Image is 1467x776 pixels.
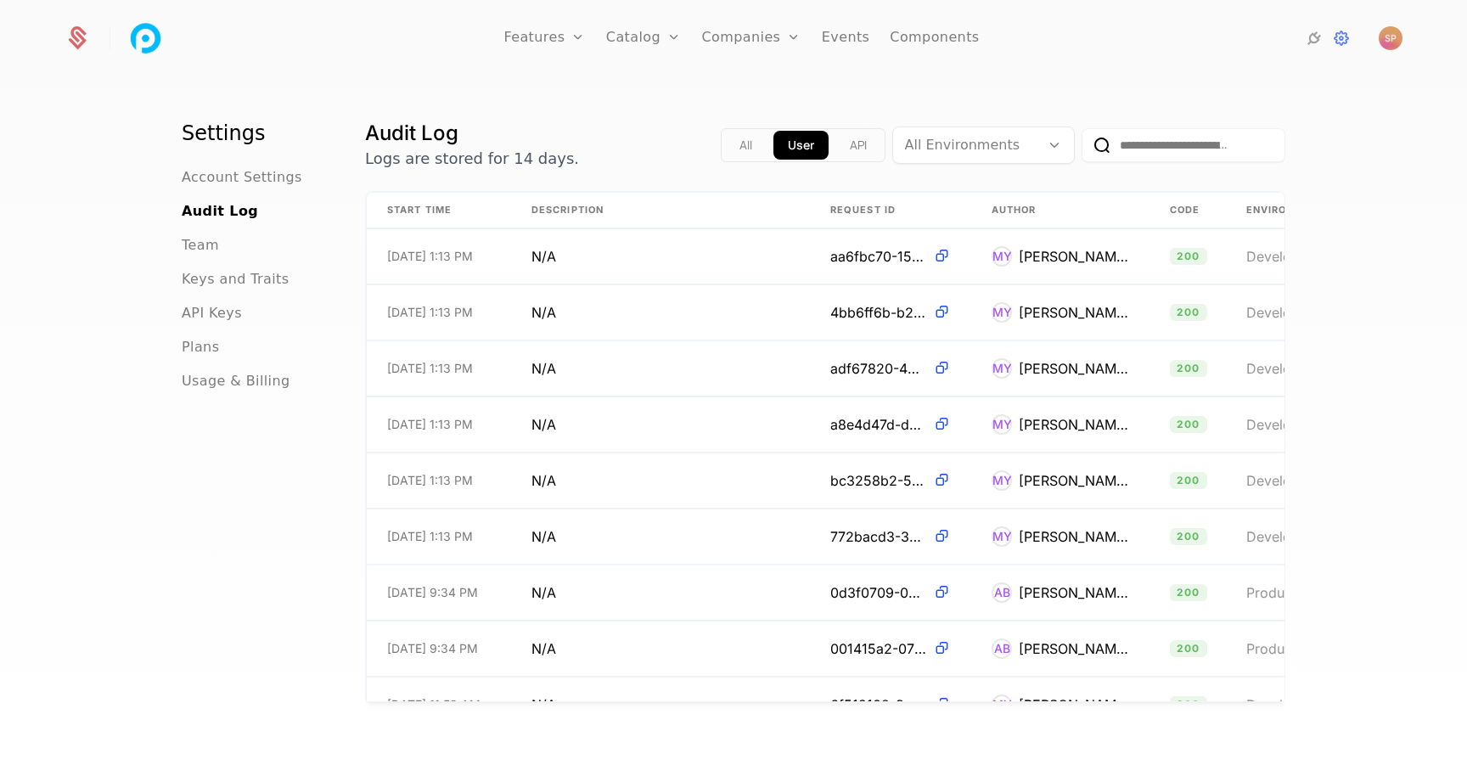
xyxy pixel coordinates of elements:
[992,638,1012,659] div: AB
[992,358,1012,379] div: MY
[531,246,556,267] span: N/A
[387,472,473,489] span: [DATE] 1:13 PM
[182,269,289,290] a: Keys and Traits
[992,302,1012,323] div: MY
[1170,472,1207,489] span: 200
[1170,360,1207,377] span: 200
[1304,28,1324,48] a: Integrations
[1019,582,1129,603] div: [PERSON_NAME]
[387,360,473,377] span: [DATE] 1:13 PM
[992,414,1012,435] div: MY
[1246,416,1331,433] span: Development
[992,470,1012,491] div: MY
[992,526,1012,547] div: MY
[531,302,556,323] span: N/A
[971,193,1149,228] th: Author
[835,131,881,160] button: api
[531,470,556,491] span: N/A
[992,246,1012,267] div: MY
[1170,640,1207,657] span: 200
[365,120,579,147] h1: Audit Log
[830,358,926,379] span: adf67820-4325-4587-a17e-d4b61ee476cf
[182,120,324,147] h1: Settings
[182,337,219,357] a: Plans
[1170,528,1207,545] span: 200
[182,167,302,188] a: Account Settings
[387,528,473,545] span: [DATE] 1:13 PM
[830,414,926,435] span: a8e4d47d-d850-4f3d-96da-b97d92ea45e1
[830,526,926,547] span: 772bacd3-3162-4882-b601-eb5c9a718b76
[1170,248,1207,265] span: 200
[725,131,767,160] button: all
[387,696,481,713] span: [DATE] 11:52 AM
[1019,526,1129,547] div: [PERSON_NAME]
[1379,26,1402,50] img: Simon Persson
[1246,528,1331,545] span: Development
[531,582,556,603] span: N/A
[1170,416,1207,433] span: 200
[721,128,885,162] div: Text alignment
[1019,246,1129,267] div: [PERSON_NAME]
[992,582,1012,603] div: AB
[773,131,829,160] button: app
[1019,694,1129,715] div: [PERSON_NAME]
[830,582,926,603] span: 0d3f0709-0bf0-45bf-bed8-921443b6591a
[1019,302,1129,323] div: [PERSON_NAME]
[182,371,290,391] a: Usage & Billing
[1019,414,1129,435] div: [PERSON_NAME]
[387,248,473,265] span: [DATE] 1:13 PM
[1246,640,1316,657] span: Production
[1170,304,1207,321] span: 200
[1019,638,1129,659] div: [PERSON_NAME]
[531,638,556,659] span: N/A
[182,303,242,323] a: API Keys
[1019,470,1129,491] div: [PERSON_NAME]
[387,640,478,657] span: [DATE] 9:34 PM
[1246,304,1331,321] span: Development
[531,526,556,547] span: N/A
[1246,360,1331,377] span: Development
[830,302,926,323] span: 4bb6ff6b-b269-4d24-9fe6-c3b544ae2d81
[531,414,556,435] span: N/A
[810,193,971,228] th: Request ID
[511,193,810,228] th: Description
[1149,193,1226,228] th: Code
[830,470,926,491] span: bc3258b2-5d9e-4a64-a12c-1cdc31249637
[182,235,219,256] a: Team
[126,18,166,59] img: Pagos
[1019,358,1129,379] div: [PERSON_NAME]
[830,246,926,267] span: aa6fbc70-1533-4a6d-9f58-2c17d6cbc955
[1246,584,1316,601] span: Production
[182,201,258,222] a: Audit Log
[1170,696,1207,713] span: 200
[387,584,478,601] span: [DATE] 9:34 PM
[1226,193,1396,228] th: Environment
[531,358,556,379] span: N/A
[830,694,926,715] span: 6f519102-3ec5-4f4b-9cc8-6c45378e1d90
[367,193,511,228] th: Start Time
[387,304,473,321] span: [DATE] 1:13 PM
[387,416,473,433] span: [DATE] 1:13 PM
[1246,696,1331,713] span: Development
[1379,26,1402,50] button: Open user button
[1170,584,1207,601] span: 200
[1246,472,1331,489] span: Development
[365,147,579,171] p: Logs are stored for 14 days.
[182,120,324,391] nav: Main
[830,638,926,659] span: 001415a2-0799-4ed5-a545-9eda101ba3db
[531,694,556,715] span: N/A
[1331,28,1352,48] a: Settings
[992,694,1012,715] div: MY
[1246,248,1331,265] span: Development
